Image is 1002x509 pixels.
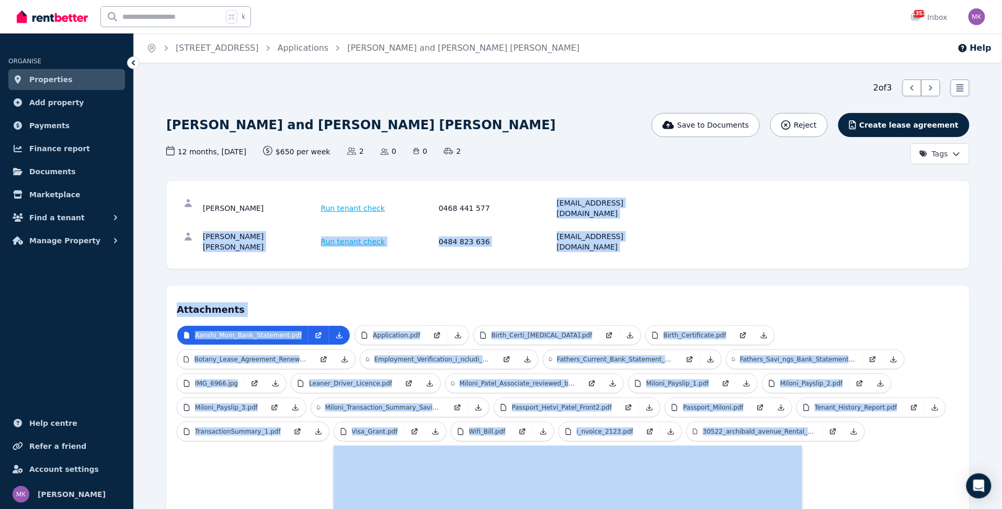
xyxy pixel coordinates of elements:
[325,403,441,412] p: Miloni_Transaction_Summary_Savi_ngs_Account_Jan_to_August.pdf
[838,113,970,137] button: Create lease agreement
[29,96,84,109] span: Add property
[291,374,398,393] a: Leaner_Driver_Licence.pdf
[321,203,385,213] span: Run tenant check
[8,184,125,205] a: Marketplace
[427,326,448,345] a: Open in new Tab
[29,463,99,476] span: Account settings
[447,398,468,417] a: Open in new Tab
[8,138,125,159] a: Finance report
[177,350,313,369] a: Botany_Lease_Agreement_Renewal.pdf
[8,230,125,251] button: Manage Property
[29,211,85,224] span: Find a tenant
[844,422,864,441] a: Download Attachment
[177,374,244,393] a: IMG_6966.jpg
[309,379,392,388] p: Leaner_Driver_Licence.pdf
[911,12,948,22] div: Inbox
[166,117,556,133] h1: [PERSON_NAME] and [PERSON_NAME] [PERSON_NAME]
[736,374,757,393] a: Download Attachment
[311,398,447,417] a: Miloni_Transaction_Summary_Savi_ngs_Account_Jan_to_August.pdf
[460,379,575,388] p: Miloni_Patel_Associate_reviewed_by_Compensation_Review_AUS.pdf
[413,146,427,156] span: 0
[29,417,77,429] span: Help centre
[715,374,736,393] a: Open in new Tab
[347,146,364,156] span: 2
[8,207,125,228] button: Find a tenant
[313,350,334,369] a: Open in new Tab
[533,422,554,441] a: Download Attachment
[494,398,618,417] a: Passport_Hetvi_Patel_Front2.pdf
[913,10,926,17] span: 1353
[677,120,749,130] span: Save to Documents
[683,403,744,412] p: Passport_Miloni.pdf
[687,422,823,441] a: 30522_archibald_avenue_Rental_Ledger.pdf
[446,374,582,393] a: Miloni_Patel_Associate_reviewed_by_Compensation_Review_AUS.pdf
[750,398,771,417] a: Open in new Tab
[661,422,681,441] a: Download Attachment
[492,331,593,340] p: Birth_Certi_[MEDICAL_DATA].pdf
[639,398,660,417] a: Download Attachment
[652,113,760,137] button: Save to Documents
[629,374,715,393] a: Miloni_Payslip_1.pdf
[285,398,306,417] a: Download Attachment
[599,326,620,345] a: Open in new Tab
[29,73,73,86] span: Properties
[29,234,100,247] span: Manage Property
[352,427,398,436] p: Visa_Grant.pdf
[176,43,259,53] a: [STREET_ADDRESS]
[557,355,673,364] p: Fathers_Current_Bank_Statement_XXXXXXXX5678_26072025_unloc.pdf
[703,427,816,436] p: 30522_archibald_avenue_Rental_Ledger.pdf
[925,398,946,417] a: Download Attachment
[203,198,318,219] div: [PERSON_NAME]
[771,398,792,417] a: Download Attachment
[177,422,287,441] a: TransactionSummary_1.pdf
[8,436,125,457] a: Refer a friend
[468,398,489,417] a: Download Attachment
[726,350,862,369] a: Fathers_Savi_ngs_Bank_Statement_XXXXXXXX2323_26072025_1_un.pdf
[823,422,844,441] a: Open in new Tab
[329,326,350,345] a: Download Attachment
[195,355,307,364] p: Botany_Lease_Agreement_Renewal.pdf
[278,43,329,53] a: Applications
[602,374,623,393] a: Download Attachment
[512,403,612,412] p: Passport_Hetvi_Patel_Front2.pdf
[195,403,258,412] p: Miloni_Payslip_3.pdf
[859,120,959,130] span: Create lease agreement
[646,379,709,388] p: Miloni_Payslip_1.pdf
[195,331,302,340] p: Aanshi_Mom_Bank_Statement.pdf
[439,198,554,219] div: 0468 441 577
[451,422,512,441] a: Wifi_Bill.pdf
[29,188,80,201] span: Marketplace
[794,120,816,130] span: Reject
[740,355,856,364] p: Fathers_Savi_ngs_Bank_Statement_XXXXXXXX2323_26072025_1_un.pdf
[444,146,461,156] span: 2
[334,350,355,369] a: Download Attachment
[166,146,246,157] span: 12 months , [DATE]
[770,113,827,137] button: Reject
[404,422,425,441] a: Open in new Tab
[321,236,385,247] span: Run tenant check
[177,296,959,317] h4: Attachments
[577,427,634,436] p: i_nvoice_2123.pdf
[870,374,891,393] a: Download Attachment
[862,350,883,369] a: Open in new Tab
[919,149,948,159] span: Tags
[679,350,700,369] a: Open in new Tab
[374,355,490,364] p: Employment_Verification_i_ncludi_ng_Compensation_2025_08_0.pdf
[797,398,904,417] a: Tenant_History_Report.pdf
[264,398,285,417] a: Open in new Tab
[8,459,125,480] a: Account settings
[244,374,265,393] a: Open in new Tab
[347,43,579,53] a: [PERSON_NAME] and [PERSON_NAME] [PERSON_NAME]
[664,331,726,340] p: Birth_Certificate.pdf
[373,331,420,340] p: Application.pdf
[958,42,992,54] button: Help
[439,231,554,252] div: 0484 823 636
[425,422,446,441] a: Download Attachment
[969,8,985,25] img: Maor Kirsner
[29,440,86,453] span: Refer a friend
[8,115,125,136] a: Payments
[308,422,329,441] a: Download Attachment
[8,161,125,182] a: Documents
[849,374,870,393] a: Open in new Tab
[883,350,904,369] a: Download Attachment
